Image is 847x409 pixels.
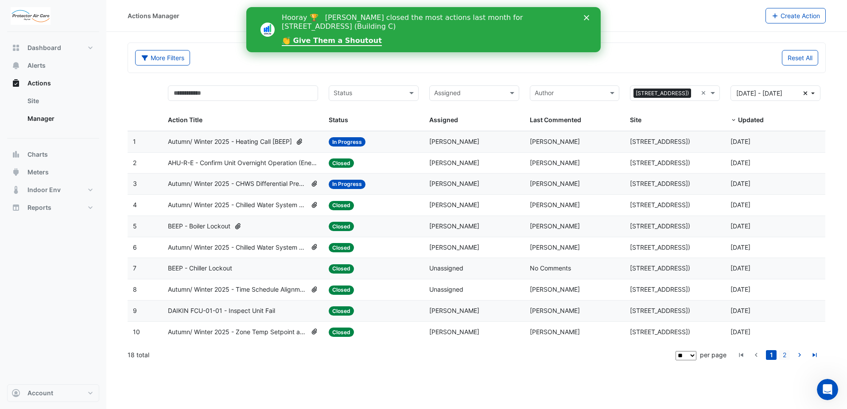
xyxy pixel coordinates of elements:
a: go to previous page [751,350,762,360]
span: Meters [27,168,49,177]
li: page 2 [778,350,791,360]
span: 2025-06-23T14:38:47.779 [730,201,750,208]
span: per page [700,351,727,359]
span: [PERSON_NAME] [429,222,479,230]
span: 01 May 25 - 31 Jul 25 [736,89,782,97]
button: Meters [7,163,99,181]
span: [STREET_ADDRESS]) [630,286,690,293]
span: Closed [329,201,354,210]
span: 2025-06-02T11:13:44.949 [730,307,750,314]
span: Closed [329,306,354,316]
span: Action Title [168,116,202,123]
div: Actions [7,92,99,131]
span: Assigned [429,116,458,123]
a: Manager [20,110,99,127]
span: [PERSON_NAME] [530,159,580,166]
span: [STREET_ADDRESS]) [630,159,690,166]
span: [PERSON_NAME] [530,201,580,208]
span: [PERSON_NAME] [530,180,580,187]
span: 10 [133,328,140,336]
span: [PERSON_NAME] [530,307,580,314]
span: [PERSON_NAME] [429,243,479,251]
span: BEEP - Boiler Lockout [168,221,230,232]
span: 2025-06-02T10:45:57.836 [730,328,750,336]
span: Closed [329,158,354,168]
span: [PERSON_NAME] [429,328,479,336]
button: Indoor Env [7,181,99,199]
span: Autumn/ Winter 2025 - Zone Temp Setpoint and Deadband Alignment [BEEP] [168,327,307,337]
span: [STREET_ADDRESS]) [630,201,690,208]
span: [STREET_ADDRESS]) [630,138,690,145]
span: [STREET_ADDRESS]) [630,307,690,314]
span: Actions [27,79,51,88]
span: Account [27,389,53,397]
span: Clear [701,88,708,98]
span: Autumn/ Winter 2025 - Time Schedule Alignment [BEEP] [168,285,307,295]
iframe: Intercom live chat [817,379,838,400]
span: 5 [133,222,137,230]
span: AHU-R-E - Confirm Unit Overnight Operation (Energy Waste) [168,158,318,168]
a: Site [20,92,99,110]
span: [PERSON_NAME] [429,180,479,187]
span: Dashboard [27,43,61,52]
div: Actions Manager [128,11,179,20]
span: 3 [133,180,137,187]
span: [PERSON_NAME] [530,138,580,145]
span: Closed [329,222,354,231]
span: 4 [133,201,137,208]
span: 2025-06-02T12:16:02.676 [730,286,750,293]
span: Unassigned [429,264,463,272]
span: [STREET_ADDRESS]) [630,180,690,187]
span: Last Commented [530,116,581,123]
span: [PERSON_NAME] [429,159,479,166]
span: Alerts [27,61,46,70]
app-icon: Meters [12,168,20,177]
span: Autumn/ Winter 2025 - Chilled Water System Lockout [BEEP] [168,243,307,253]
span: 6 [133,243,137,251]
span: [STREET_ADDRESS]) [630,222,690,230]
span: 1 [133,138,136,145]
span: Autumn/ Winter 2025 - CHWS Differential Pressure Reset - [BEEP] [168,179,307,189]
span: 2025-07-29T15:10:15.720 [730,159,750,166]
app-icon: Reports [12,203,20,212]
span: 8 [133,286,137,293]
span: [PERSON_NAME] [429,307,479,314]
span: Closed [329,286,354,295]
span: Unassigned [429,286,463,293]
span: Charts [27,150,48,159]
button: [DATE] - [DATE] [730,85,820,101]
div: 18 total [128,344,674,366]
span: In Progress [329,137,365,147]
span: 2 [133,159,136,166]
span: 2025-07-30T16:06:07.461 [730,138,750,145]
span: 9 [133,307,137,314]
span: DAIKIN FCU-01-01 - Inspect Unit Fail [168,306,275,316]
button: Create Action [765,8,826,23]
button: Charts [7,146,99,163]
span: [STREET_ADDRESS]) [630,264,690,272]
button: Alerts [7,57,99,74]
button: More Filters [135,50,190,66]
span: Updated [738,116,764,123]
img: Company Logo [11,7,51,25]
span: [PERSON_NAME] [530,328,580,336]
span: Site [630,116,641,123]
span: Indoor Env [27,185,61,194]
app-icon: Indoor Env [12,185,20,194]
button: Reset All [782,50,818,66]
span: No Comments [530,264,571,272]
span: Status [329,116,348,123]
li: page 1 [765,350,778,360]
a: go to next page [794,350,805,360]
button: Dashboard [7,39,99,57]
fa-icon: Clear [803,89,808,98]
div: Close [338,8,346,13]
span: [STREET_ADDRESS]) [633,89,691,98]
app-icon: Charts [12,150,20,159]
app-icon: Alerts [12,61,20,70]
span: 2025-06-17T10:08:30.292 [730,243,750,251]
span: Autumn/ Winter 2025 - Heating Call [BEEP] [168,137,292,147]
button: Actions [7,74,99,92]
